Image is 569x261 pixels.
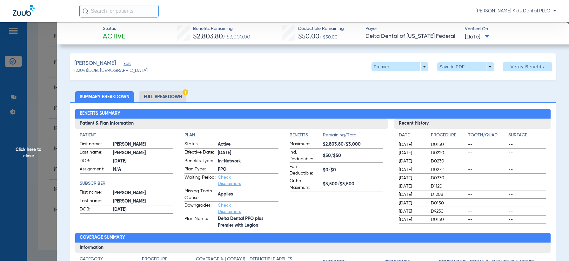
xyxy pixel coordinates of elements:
[290,163,321,177] span: Fam. Deductible:
[113,190,173,196] span: [PERSON_NAME]
[80,158,111,165] span: DOB:
[319,35,338,39] span: / $50.00
[103,25,125,32] span: Status
[113,150,173,156] span: [PERSON_NAME]
[431,183,466,189] span: D1120
[323,141,383,148] span: $2,803.80/$3,000
[184,202,216,215] span: Downgrades:
[431,132,466,141] app-breakdown-title: Procedure
[74,59,116,67] span: [PERSON_NAME]
[80,166,111,174] span: Assignment:
[431,141,466,148] span: D0150
[290,178,321,191] span: Ortho Maximum:
[365,32,459,40] span: Delta Dental of [US_STATE] Federal
[399,216,425,223] span: [DATE]
[113,198,173,205] span: [PERSON_NAME]
[399,191,425,198] span: [DATE]
[184,216,216,226] span: Plan Name:
[508,167,546,173] span: --
[508,132,546,141] app-breakdown-title: Surface
[465,33,489,41] span: [DATE]
[468,216,506,223] span: --
[13,5,35,16] img: Zuub Logo
[218,158,278,165] span: In-Network
[298,33,319,40] span: $50.00
[290,132,323,139] h4: Benefits
[468,132,506,141] app-breakdown-title: Tooth/Quad
[431,216,466,223] span: D0150
[372,62,428,71] button: Premier
[465,26,559,32] span: Verified On
[218,191,278,198] span: Applies
[75,243,551,253] h3: Information
[468,158,506,164] span: --
[468,167,506,173] span: --
[183,89,188,95] img: Hazard
[399,208,425,215] span: [DATE]
[124,61,129,67] span: Edit
[468,175,506,181] span: --
[508,141,546,148] span: --
[431,158,466,164] span: D0230
[218,141,278,148] span: Active
[218,166,278,173] span: PPO
[365,25,459,32] span: Payer
[290,132,323,141] app-breakdown-title: Benefits
[103,32,125,41] span: Active
[399,141,425,148] span: [DATE]
[431,132,466,139] h4: Procedure
[80,206,111,214] span: DOB:
[508,208,546,215] span: --
[503,62,552,71] button: Verify Benefits
[508,175,546,181] span: --
[508,216,546,223] span: --
[290,149,321,162] span: Ind. Deductible:
[468,132,506,139] h4: Tooth/Quad
[74,67,148,74] span: (22041) DOB: [DEMOGRAPHIC_DATA]
[113,166,173,173] span: N/A
[80,149,111,157] span: Last name:
[290,141,321,148] span: Maximum:
[323,181,383,188] span: $3,500/$3,500
[431,208,466,215] span: D9230
[223,35,250,40] span: / $3,000.00
[468,141,506,148] span: --
[218,219,278,226] span: Delta Dental PPO plus Premier with Legion
[431,175,466,181] span: D0330
[468,200,506,206] span: --
[399,132,425,141] app-breakdown-title: Date
[184,166,216,174] span: Plan Type:
[431,167,466,173] span: D0272
[184,188,216,201] span: Missing Tooth Clause:
[508,191,546,198] span: --
[508,132,546,139] h4: Surface
[323,167,383,174] span: $0/$0
[399,183,425,189] span: [DATE]
[476,8,556,14] span: [PERSON_NAME] Kids Dental PLLC
[79,5,159,17] input: Search for patients
[75,109,551,119] h2: Benefits Summary
[394,119,551,129] h3: Recent History
[537,230,569,261] div: Chat Widget
[511,64,544,69] span: Verify Benefits
[184,158,216,165] span: Benefits Type:
[399,167,425,173] span: [DATE]
[468,183,506,189] span: --
[80,141,111,148] span: First name:
[75,233,551,243] h2: Coverage Summary
[113,158,173,165] span: [DATE]
[508,158,546,164] span: --
[399,132,425,139] h4: Date
[113,206,173,213] span: [DATE]
[75,119,388,129] h3: Patient & Plan Information
[218,175,241,186] a: Check Disclaimers
[399,175,425,181] span: [DATE]
[184,132,278,139] app-breakdown-title: Plan
[80,132,173,139] h4: Patient
[113,141,173,148] span: [PERSON_NAME]
[218,150,278,156] span: [DATE]
[184,174,216,187] span: Waiting Period:
[431,191,466,198] span: D1208
[139,91,186,102] li: Full Breakdown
